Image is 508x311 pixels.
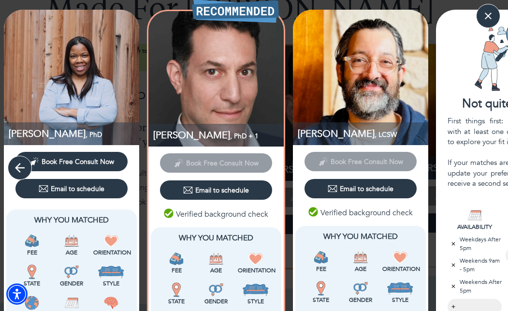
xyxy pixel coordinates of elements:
[183,185,249,195] div: Email to schedule
[230,132,259,141] span: , PhD + 1
[248,252,263,266] img: Orientation
[153,129,284,142] p: PhD, LCSW-R
[4,10,139,145] img: Dr. Tameika Lawrence PhD profile
[25,234,39,248] img: Fee
[54,248,89,257] p: Age
[314,250,328,265] img: Fee
[448,235,502,252] p: Weekdays After 5pm
[238,297,274,306] p: Style
[382,296,418,304] p: Style
[303,231,418,242] p: Why You Matched
[104,296,118,310] img: Expertise
[198,266,234,275] p: Age
[382,265,418,273] p: Orientation
[314,281,328,296] img: State
[308,207,413,219] p: Verified background check
[393,250,407,265] img: Orientation
[64,234,79,248] img: Age
[64,296,79,310] img: Availability
[169,252,184,266] img: Fee
[15,179,128,198] button: Email to schedule
[148,11,284,147] img: Jay Sandys profile
[353,250,368,265] img: Age
[448,278,502,295] p: Weekends After 5pm
[303,265,339,273] p: Fee
[305,179,417,198] button: Email to schedule
[353,281,368,296] img: Gender
[328,184,393,193] div: Email to schedule
[25,265,39,279] img: State
[93,248,129,257] p: Orientation
[298,127,428,140] p: [PERSON_NAME]
[42,157,114,166] span: Book Free Consult Now
[238,266,274,275] p: Orientation
[343,265,378,273] p: Age
[6,283,28,305] div: Accessibility Menu
[14,248,50,257] p: Fee
[104,234,118,248] img: Orientation
[198,297,234,306] p: Gender
[242,282,269,297] img: Style
[303,281,339,304] div: This provider is licensed to work in your state.
[209,252,223,266] img: Age
[9,127,139,140] p: PhD
[98,265,124,279] img: Style
[467,208,482,222] img: AVAILABILITY
[64,265,79,279] img: Gender
[86,130,102,139] span: , PhD
[160,158,272,167] span: This provider has not yet shared their calendar link. Please email the provider to schedule
[14,214,129,226] p: Why You Matched
[159,266,194,275] p: Fee
[39,184,104,193] div: Email to schedule
[54,279,89,288] p: Gender
[303,296,339,304] p: State
[15,152,128,171] button: Book Free Consult Now
[448,222,502,231] p: AVAILABILITY
[293,10,428,145] img: Joshua Zisholtz profile
[159,297,194,306] p: State
[375,130,397,139] span: , LCSW
[448,256,502,274] p: Weekends 9am - 5pm
[93,279,129,288] p: Style
[160,180,272,200] button: Email to schedule
[169,282,184,297] img: State
[343,296,378,304] p: Gender
[387,281,413,296] img: Style
[164,208,268,220] p: Verified background check
[159,282,194,306] div: This provider is licensed to work in your state.
[159,232,274,244] p: Why You Matched
[209,282,223,297] img: Gender
[14,265,50,288] div: This provider is licensed to work in your state.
